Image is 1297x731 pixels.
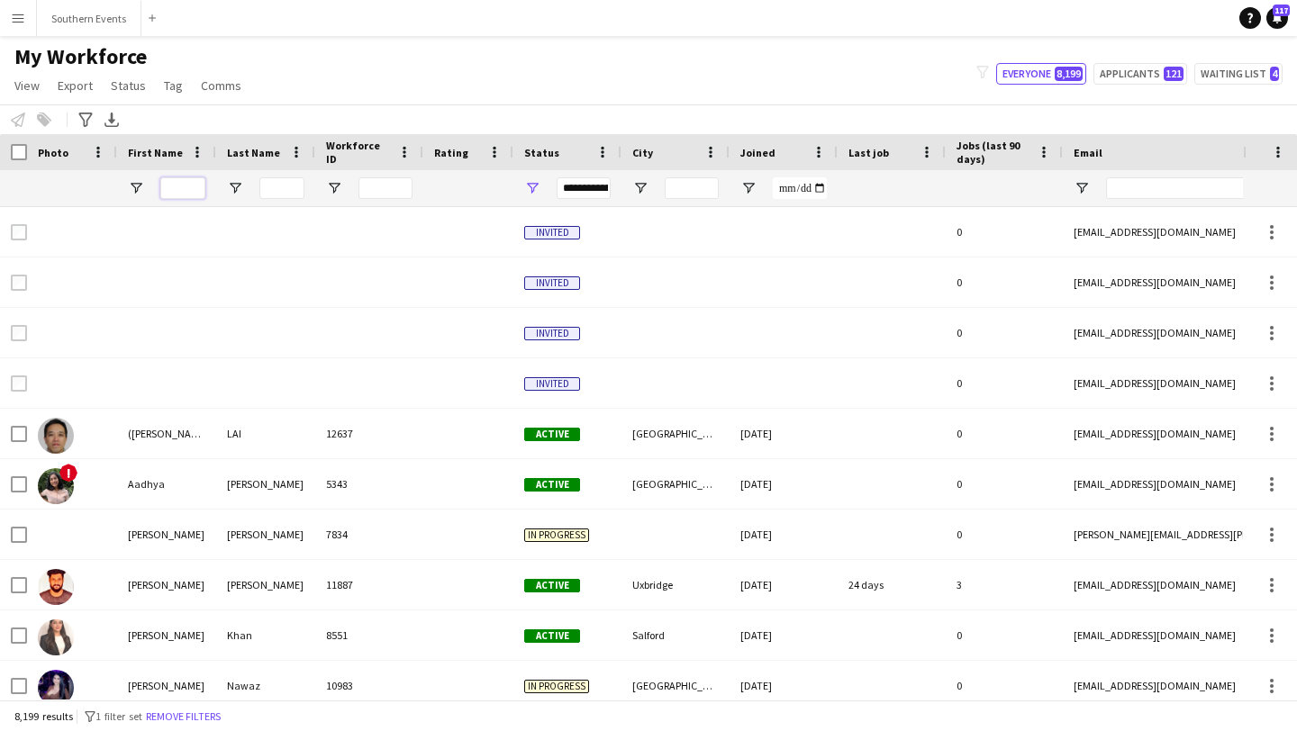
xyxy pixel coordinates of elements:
span: City [632,146,653,159]
button: Open Filter Menu [1074,180,1090,196]
button: Open Filter Menu [326,180,342,196]
div: [PERSON_NAME] [216,560,315,609]
div: 0 [946,257,1063,307]
div: 0 [946,459,1063,509]
input: Workforce ID Filter Input [358,177,413,199]
span: Status [524,146,559,159]
div: [PERSON_NAME] [117,661,216,710]
span: 121 [1164,67,1184,81]
span: Invited [524,226,580,239]
a: Status [104,74,153,97]
span: Active [524,579,580,592]
input: City Filter Input [665,177,719,199]
div: [GEOGRAPHIC_DATA] [621,661,730,710]
button: Open Filter Menu [227,180,243,196]
div: 0 [946,661,1063,710]
div: ([PERSON_NAME]) [PERSON_NAME] [117,409,216,458]
div: [PERSON_NAME] [216,510,315,559]
span: Rating [434,146,468,159]
img: Aadhya Chanda [38,468,74,504]
a: Export [50,74,100,97]
input: First Name Filter Input [160,177,205,199]
div: [DATE] [730,510,838,559]
div: [PERSON_NAME] [117,560,216,609]
span: Email [1074,146,1102,159]
div: 8551 [315,610,423,660]
div: [DATE] [730,409,838,458]
div: 3 [946,560,1063,609]
img: (Michael) Pak Keung LAI [38,418,74,454]
input: Last Name Filter Input [259,177,304,199]
span: In progress [524,528,589,542]
button: Everyone8,199 [996,63,1086,85]
img: Aakash Nathan Ranganathan [38,569,74,605]
span: Invited [524,377,580,391]
div: 5343 [315,459,423,509]
span: Status [111,77,146,94]
app-action-btn: Advanced filters [75,109,96,131]
button: Open Filter Menu [740,180,757,196]
a: Comms [194,74,249,97]
span: In progress [524,680,589,693]
input: Row Selection is disabled for this row (unchecked) [11,325,27,341]
div: 10983 [315,661,423,710]
span: Last job [848,146,889,159]
div: 11887 [315,560,423,609]
span: Invited [524,276,580,290]
span: First Name [128,146,183,159]
div: [DATE] [730,560,838,609]
span: 8,199 [1055,67,1083,81]
span: ! [59,464,77,482]
div: 0 [946,610,1063,660]
img: Aalia Khan [38,619,74,655]
span: Tag [164,77,183,94]
button: Waiting list4 [1194,63,1283,85]
span: 117 [1273,5,1290,16]
div: [PERSON_NAME] [216,459,315,509]
div: [GEOGRAPHIC_DATA] [621,459,730,509]
div: 0 [946,510,1063,559]
div: Khan [216,610,315,660]
div: 7834 [315,510,423,559]
button: Open Filter Menu [128,180,144,196]
span: Last Name [227,146,280,159]
div: Salford [621,610,730,660]
span: Active [524,428,580,441]
button: Open Filter Menu [524,180,540,196]
a: View [7,74,47,97]
input: Row Selection is disabled for this row (unchecked) [11,275,27,291]
span: Workforce ID [326,139,391,166]
div: Uxbridge [621,560,730,609]
div: Nawaz [216,661,315,710]
img: Aalia Nawaz [38,670,74,706]
div: LAI [216,409,315,458]
div: 0 [946,358,1063,408]
div: Aadhya [117,459,216,509]
input: Row Selection is disabled for this row (unchecked) [11,375,27,392]
div: 24 days [838,560,946,609]
span: Comms [201,77,241,94]
span: 1 filter set [95,709,142,723]
div: [DATE] [730,661,838,710]
button: Applicants121 [1093,63,1187,85]
input: Joined Filter Input [773,177,827,199]
span: My Workforce [14,43,147,70]
app-action-btn: Export XLSX [101,109,122,131]
input: Row Selection is disabled for this row (unchecked) [11,224,27,240]
a: Tag [157,74,190,97]
span: Export [58,77,93,94]
span: Jobs (last 90 days) [957,139,1030,166]
div: [PERSON_NAME] [117,510,216,559]
div: 0 [946,409,1063,458]
button: Open Filter Menu [632,180,648,196]
span: Invited [524,327,580,340]
button: Remove filters [142,707,224,726]
div: [GEOGRAPHIC_DATA] [621,409,730,458]
a: 117 [1266,7,1288,29]
div: 0 [946,308,1063,357]
span: Active [524,478,580,492]
button: Southern Events [37,1,141,36]
span: Photo [38,146,68,159]
div: [DATE] [730,610,838,660]
span: Active [524,629,580,643]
